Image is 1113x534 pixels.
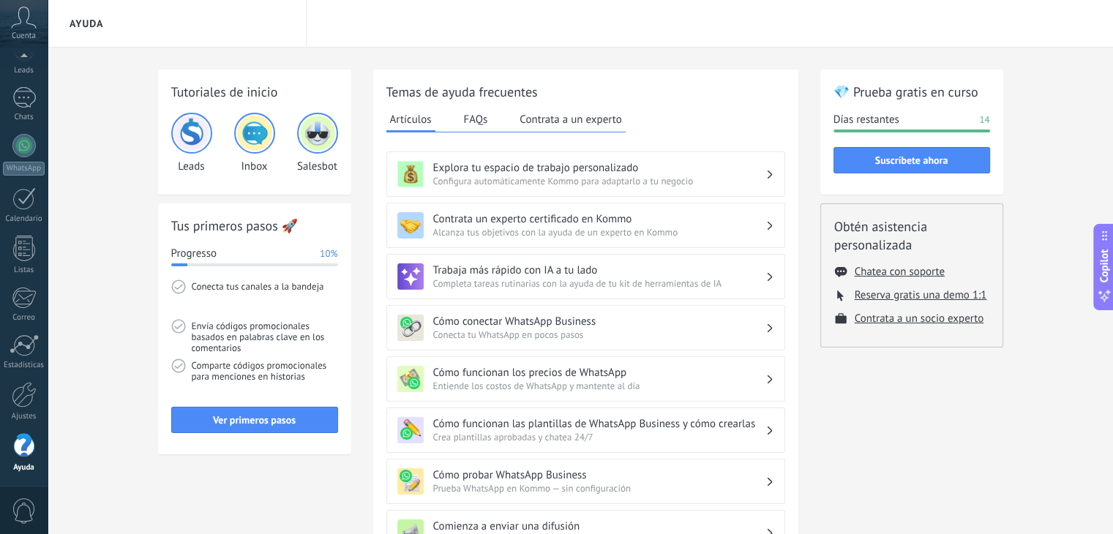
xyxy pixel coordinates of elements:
span: Ver primeros pasos [213,415,296,425]
button: Ver primeros pasos [171,407,338,433]
div: WhatsApp [3,162,45,176]
h2: Tus primeros pasos 🚀 [171,217,338,235]
span: Completa tareas rutinarias con la ayuda de tu kit de herramientas de IA [433,277,765,290]
span: 14 [979,113,989,127]
span: Prueba WhatsApp en Kommo — sin configuración [433,482,765,494]
span: Configura automáticamente Kommo para adaptarlo a tu negocio [433,175,765,187]
h3: Cómo probar WhatsApp Business [433,468,765,482]
button: Suscríbete ahora [833,147,990,173]
span: Copilot [1097,249,1112,283]
h3: Cómo conectar WhatsApp Business [433,315,765,328]
span: Progresso [171,247,217,261]
div: Leads [171,113,212,173]
h3: Cómo funcionan las plantillas de WhatsApp Business y cómo crearlas [433,417,765,431]
h2: Temas de ayuda frecuentes [386,83,785,101]
button: FAQs [460,108,492,130]
div: Inbox [234,113,275,173]
h3: Cómo funcionan los precios de WhatsApp [433,366,765,380]
span: Cuenta [12,31,36,41]
div: Calendario [3,214,45,224]
span: Conecta tu WhatsApp en pocos pasos [433,328,765,341]
div: Correo [3,313,45,323]
h2: Obtén asistencia personalizada [834,217,989,254]
h3: Explora tu espacio de trabajo personalizado [433,161,765,175]
button: Contrata a un experto [516,108,625,130]
span: Envía códigos promocionales basados en palabras clave en los comentarios [192,319,338,358]
span: Conecta tus canales a la bandeja [192,279,338,319]
h2: Tutoriales de inicio [171,83,338,101]
button: Contrata a un socio experto [855,312,984,326]
div: Listas [3,266,45,275]
span: Suscríbete ahora [875,155,948,165]
span: Entiende los costos de WhatsApp y mantente al día [433,380,765,392]
h3: Contrata un experto certificado en Kommo [433,212,765,226]
span: Comparte códigos promocionales para menciones en historias [192,358,338,398]
h2: 💎 Prueba gratis en curso [833,83,990,101]
div: Leads [3,66,45,75]
div: Estadísticas [3,361,45,370]
button: Artículos [386,108,435,132]
div: Ayuda [3,463,45,473]
div: Salesbot [297,113,338,173]
button: Chatea con soporte [855,265,945,279]
button: Reserva gratis una demo 1:1 [855,288,987,302]
span: Alcanza tus objetivos con la ayuda de un experto en Kommo [433,226,765,238]
div: Ajustes [3,412,45,421]
span: Crea plantillas aprobadas y chatea 24/7 [433,431,765,443]
span: Días restantes [833,113,899,127]
span: 10% [320,247,337,261]
h3: Comienza a enviar una difusión [433,519,765,533]
h3: Trabaja más rápido con IA a tu lado [433,263,765,277]
div: Chats [3,113,45,122]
